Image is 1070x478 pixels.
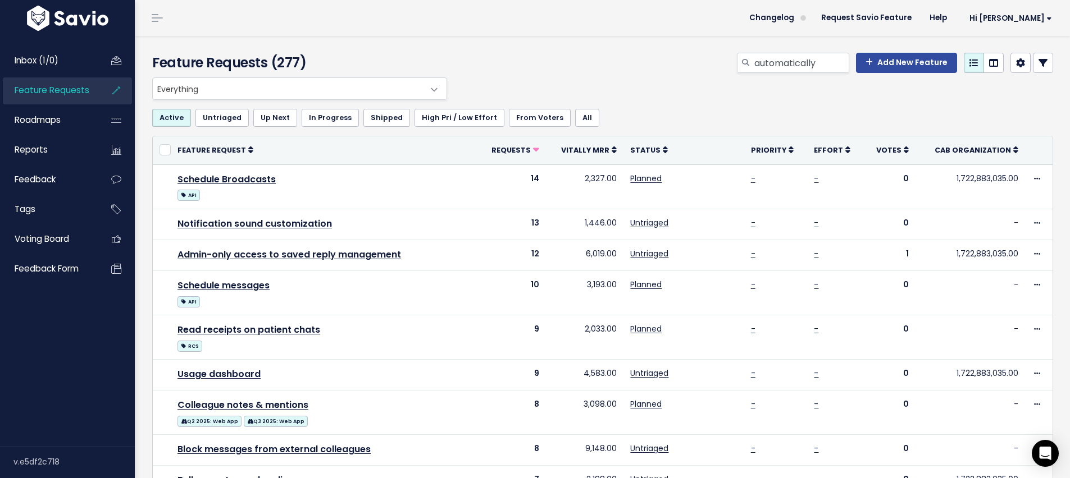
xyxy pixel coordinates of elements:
[3,196,93,222] a: Tags
[24,6,111,31] img: logo-white.9d6f32f41409.svg
[3,48,93,73] a: Inbox (1/0)
[630,398,662,410] a: Planned
[15,263,79,274] span: Feedback form
[477,435,546,466] td: 8
[177,279,270,292] a: Schedule messages
[814,443,818,454] a: -
[3,226,93,252] a: Voting Board
[3,107,93,133] a: Roadmaps
[477,240,546,270] td: 12
[153,78,424,99] span: Everything
[177,338,202,352] a: RCS
[814,398,818,410] a: -
[751,279,755,290] a: -
[935,144,1018,155] a: Cab organization
[561,144,617,155] a: Vitally mrr
[876,145,901,155] span: Votes
[546,315,624,359] td: 2,033.00
[177,173,276,186] a: Schedule Broadcasts
[630,145,661,155] span: Status
[244,413,308,428] a: Q3 2025: Web App
[751,248,755,259] a: -
[751,173,755,184] a: -
[177,217,332,230] a: Notification sound customization
[814,279,818,290] a: -
[749,14,794,22] span: Changelog
[152,109,191,127] a: Active
[814,217,818,228] a: -
[630,323,662,334] a: Planned
[956,10,1061,27] a: Hi [PERSON_NAME]
[916,315,1025,359] td: -
[177,323,320,336] a: Read receipts on patient chats
[864,435,916,466] td: 0
[814,248,818,259] a: -
[152,53,441,73] h4: Feature Requests (277)
[3,256,93,282] a: Feedback form
[244,416,308,427] span: Q3 2025: Web App
[864,164,916,209] td: 0
[916,359,1025,390] td: 1,722,883,035.00
[575,109,599,127] a: All
[302,109,359,127] a: In Progress
[3,167,93,192] a: Feedback
[561,145,609,155] span: Vitally mrr
[546,209,624,240] td: 1,446.00
[916,164,1025,209] td: 1,722,883,035.00
[15,203,35,215] span: Tags
[3,137,93,163] a: Reports
[177,367,261,380] a: Usage dashboard
[15,84,89,96] span: Feature Requests
[177,145,246,155] span: Feature Request
[152,77,447,100] span: Everything
[491,145,531,155] span: Requests
[753,53,849,73] input: Search features...
[921,10,956,26] a: Help
[177,296,200,307] span: API
[477,315,546,359] td: 9
[546,240,624,270] td: 6,019.00
[814,173,818,184] a: -
[916,390,1025,435] td: -
[253,109,297,127] a: Up Next
[177,413,242,428] a: Q2 2025: Web App
[751,398,755,410] a: -
[751,367,755,379] a: -
[177,248,401,261] a: Admin-only access to saved reply management
[969,14,1052,22] span: Hi [PERSON_NAME]
[751,217,755,228] a: -
[916,209,1025,240] td: -
[856,53,957,73] a: Add New Feature
[751,323,755,334] a: -
[15,114,61,126] span: Roadmaps
[477,209,546,240] td: 13
[916,240,1025,270] td: 1,722,883,035.00
[630,173,662,184] a: Planned
[177,341,202,352] span: RCS
[15,54,58,66] span: Inbox (1/0)
[630,248,668,259] a: Untriaged
[864,270,916,315] td: 0
[13,447,135,476] div: v.e5df2c718
[751,144,794,155] a: Priority
[814,144,850,155] a: Effort
[546,390,624,435] td: 3,098.00
[546,164,624,209] td: 2,327.00
[177,144,253,155] a: Feature Request
[477,164,546,209] td: 14
[630,443,668,454] a: Untriaged
[812,10,921,26] a: Request Savio Feature
[1032,440,1059,467] div: Open Intercom Messenger
[477,390,546,435] td: 8
[15,144,48,155] span: Reports
[363,109,410,127] a: Shipped
[864,209,916,240] td: 0
[876,144,909,155] a: Votes
[814,145,843,155] span: Effort
[15,173,56,185] span: Feedback
[864,315,916,359] td: 0
[177,294,200,308] a: API
[546,270,624,315] td: 3,193.00
[814,367,818,379] a: -
[864,390,916,435] td: 0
